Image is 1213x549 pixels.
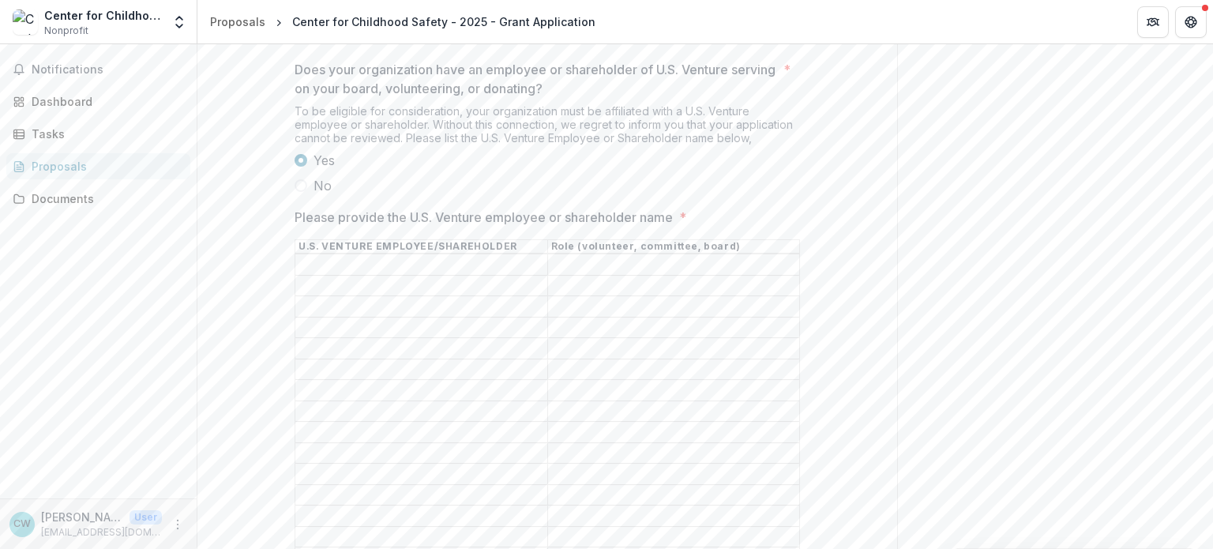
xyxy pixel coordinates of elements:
div: Center for Childhood Safety [44,7,162,24]
span: Yes [314,151,335,170]
p: User [130,510,162,525]
div: Documents [32,190,178,207]
img: Center for Childhood Safety [13,9,38,35]
div: Tasks [32,126,178,142]
div: Center for Childhood Safety - 2025 - Grant Application [292,13,595,30]
div: Proposals [32,158,178,175]
div: Christel Weinaug [13,519,31,529]
a: Dashboard [6,88,190,115]
div: Proposals [210,13,265,30]
span: Nonprofit [44,24,88,38]
p: Please provide the U.S. Venture employee or shareholder name [295,208,673,227]
p: [EMAIL_ADDRESS][DOMAIN_NAME] [41,525,162,540]
a: Proposals [204,10,272,33]
button: Notifications [6,57,190,82]
div: To be eligible for consideration, your organization must be affiliated with a U.S. Venture employ... [295,104,800,151]
p: Does your organization have an employee or shareholder of U.S. Venture serving on your board, vol... [295,60,777,98]
div: Dashboard [32,93,178,110]
p: [PERSON_NAME] [41,509,123,525]
button: Partners [1137,6,1169,38]
button: Open entity switcher [168,6,190,38]
button: More [168,515,187,534]
button: Get Help [1175,6,1207,38]
a: Documents [6,186,190,212]
th: Role (volunteer, committee, board) [547,240,800,254]
span: No [314,176,332,195]
th: U.S. VENTURE EMPLOYEE/SHAREHOLDER [295,240,548,254]
a: Proposals [6,153,190,179]
a: Tasks [6,121,190,147]
nav: breadcrumb [204,10,602,33]
span: Notifications [32,63,184,77]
